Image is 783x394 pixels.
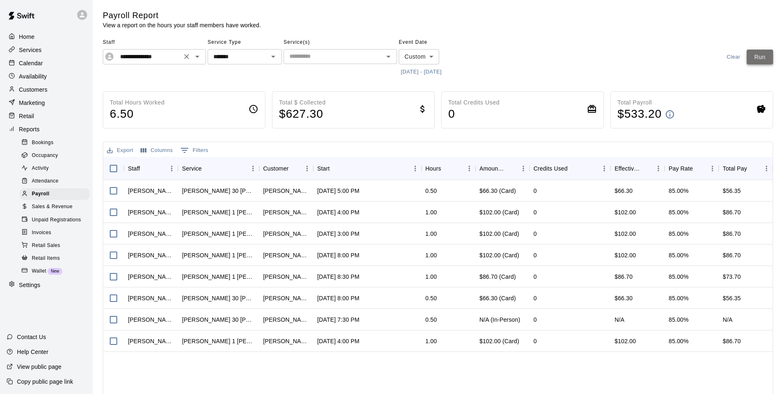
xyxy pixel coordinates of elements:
[263,316,309,324] div: Craig Humphrey
[17,363,62,371] p: View public page
[426,157,441,180] div: Hours
[263,337,309,345] div: Priscilla French
[20,201,93,214] a: Sales & Revenue
[20,175,93,188] a: Attendance
[693,163,705,174] button: Sort
[426,187,437,195] div: 0.50
[192,51,203,62] button: Open
[7,110,86,122] div: Retail
[20,176,90,187] div: Attendance
[20,265,93,278] a: WalletNew
[128,273,174,281] div: Chad Massengale
[19,281,40,289] p: Settings
[7,123,86,135] a: Reports
[32,203,73,211] span: Sales & Revenue
[330,163,341,174] button: Sort
[534,251,537,259] div: 0
[182,316,255,324] div: Chad Massengale 30 Min Lesson (pitching, hitting, catching or fielding)
[182,208,255,216] div: Chad Massengale 1 Hr Lesson (pitching, hitting, catching or fielding)
[534,208,537,216] div: 0
[128,337,174,345] div: Chad Massengale
[267,51,279,62] button: Open
[506,163,517,174] button: Sort
[723,337,741,345] div: $86.70
[426,230,437,238] div: 1.00
[47,269,62,273] span: New
[182,230,255,238] div: Chad Massengale 1 Hr Lesson (pitching, hitting, catching or fielding)
[598,162,610,175] button: Menu
[182,251,255,259] div: Chad Massengale 1 Hr Lesson (pitching, hitting, catching or fielding)
[128,208,174,216] div: Chad Massengale
[128,251,174,259] div: Chad Massengale
[128,230,174,238] div: Chad Massengale
[17,333,46,341] p: Contact Us
[247,162,259,175] button: Menu
[20,188,93,201] a: Payroll
[610,330,665,352] div: $102.00
[20,252,93,265] a: Retail Items
[480,294,516,302] div: $66.30 (Card)
[20,240,90,252] div: Retail Sales
[534,230,537,238] div: 0
[317,273,360,281] div: Sep 9, 2025, 8:30 PM
[426,294,437,302] div: 0.50
[7,31,86,43] a: Home
[20,188,90,200] div: Payroll
[317,230,360,238] div: Sep 11, 2025, 3:00 PM
[20,227,90,239] div: Invoices
[263,208,309,216] div: Ashley Playfair
[182,273,255,281] div: Chad Massengale 1 Hr Lesson (pitching, hitting, catching or fielding)
[103,10,261,21] h5: Payroll Report
[263,294,309,302] div: Haley Carr
[128,187,174,195] div: Chad Massengale
[480,251,519,259] div: $102.00 (Card)
[610,180,665,202] div: $66.30
[669,157,693,180] div: Pay Rate
[32,177,59,185] span: Attendance
[517,162,530,175] button: Menu
[463,162,475,175] button: Menu
[610,309,665,330] div: N/A
[617,98,675,107] p: Total Payroll
[20,239,93,252] a: Retail Sales
[7,83,86,96] a: Customers
[32,229,51,237] span: Invoices
[568,163,579,174] button: Sort
[279,98,326,107] p: Total $ Collected
[669,251,688,259] div: 85.00%
[669,337,688,345] div: 85.00%
[480,187,516,195] div: $66.30 (Card)
[480,230,519,238] div: $102.00 (Card)
[480,337,519,345] div: $102.00 (Card)
[399,66,444,78] button: [DATE] - [DATE]
[263,273,309,281] div: Dana Little
[32,152,58,160] span: Occupancy
[32,190,50,198] span: Payroll
[19,46,42,54] p: Services
[669,316,688,324] div: 85.00%
[441,163,453,174] button: Sort
[124,157,178,180] div: Staff
[534,187,537,195] div: 0
[20,162,93,175] a: Activity
[760,162,773,175] button: Menu
[399,49,439,64] div: Custom
[128,316,174,324] div: Chad Massengale
[110,107,165,121] h4: 6.50
[7,57,86,69] a: Calendar
[723,273,741,281] div: $73.70
[723,294,741,302] div: $56.35
[7,44,86,56] div: Services
[19,99,45,107] p: Marketing
[313,157,421,180] div: Start
[19,85,47,94] p: Customers
[706,162,719,175] button: Menu
[17,348,48,356] p: Help Center
[317,316,360,324] div: Sep 9, 2025, 7:30 PM
[208,36,282,49] span: Service Type
[610,266,665,287] div: $86.70
[182,157,202,180] div: Service
[723,187,741,195] div: $56.35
